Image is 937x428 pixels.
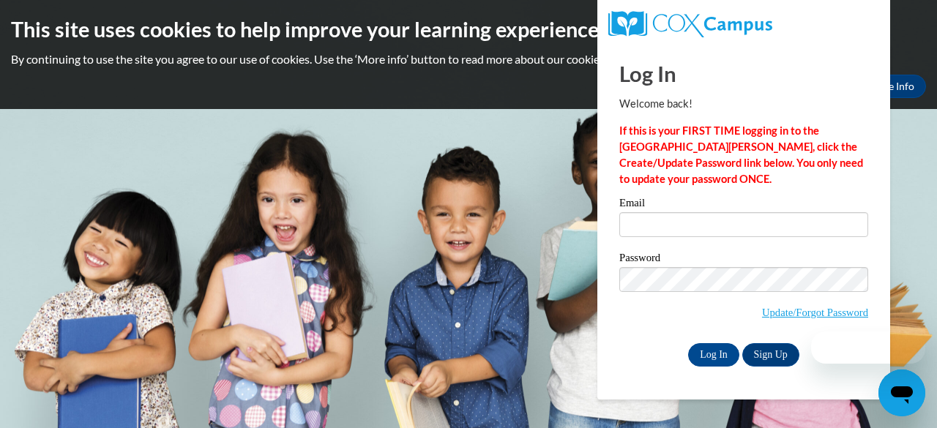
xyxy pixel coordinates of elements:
[878,369,925,416] iframe: Button to launch messaging window
[619,198,868,212] label: Email
[857,75,926,98] a: More Info
[619,252,868,267] label: Password
[11,15,926,44] h2: This site uses cookies to help improve your learning experience.
[688,343,739,367] input: Log In
[619,59,868,89] h1: Log In
[608,11,772,37] img: COX Campus
[619,96,868,112] p: Welcome back!
[11,51,926,67] p: By continuing to use the site you agree to our use of cookies. Use the ‘More info’ button to read...
[742,343,799,367] a: Sign Up
[762,307,868,318] a: Update/Forgot Password
[811,331,925,364] iframe: Message from company
[619,124,863,185] strong: If this is your FIRST TIME logging in to the [GEOGRAPHIC_DATA][PERSON_NAME], click the Create/Upd...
